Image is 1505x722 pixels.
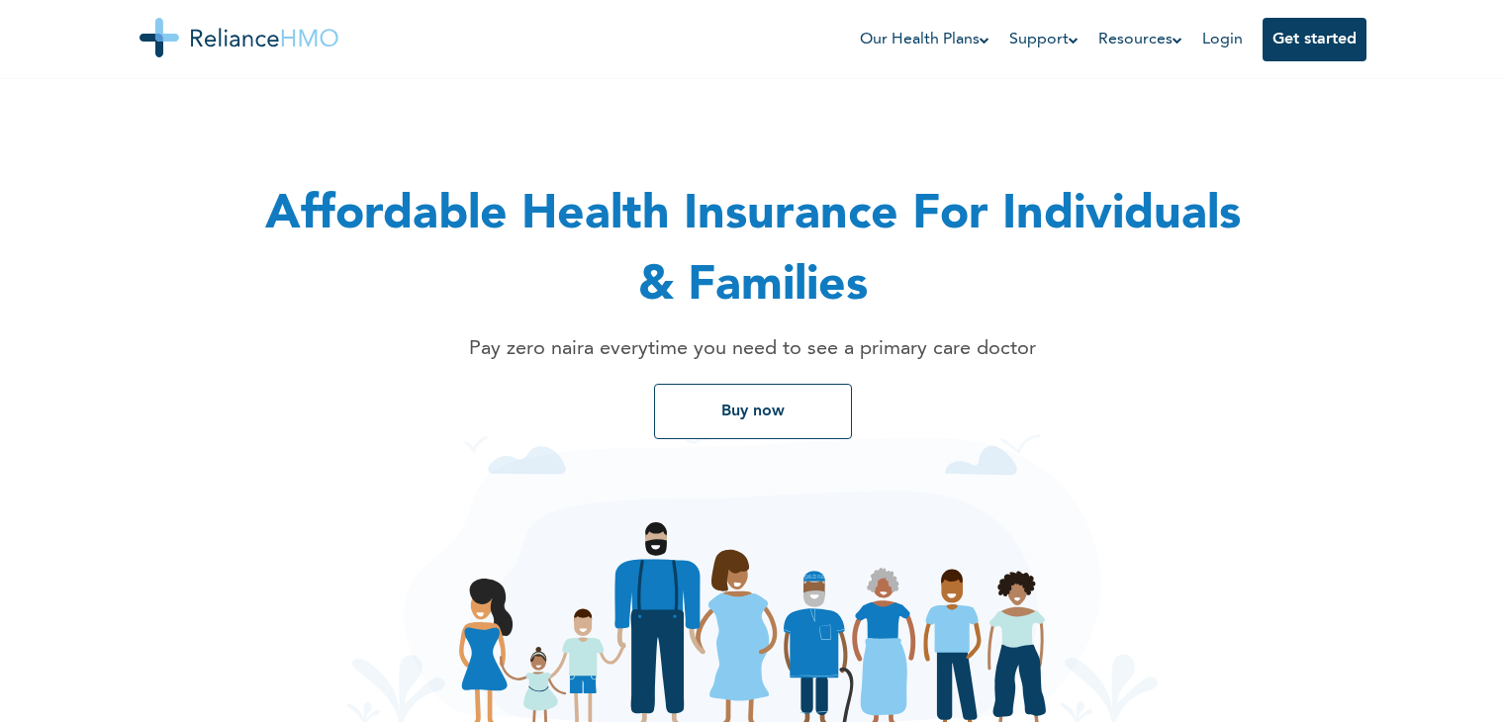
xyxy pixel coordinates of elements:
a: Support [1009,28,1079,51]
h1: Affordable Health Insurance For Individuals & Families [258,180,1248,322]
a: Resources [1098,28,1182,51]
button: Buy now [654,384,852,439]
button: Get started [1263,18,1366,61]
a: Our Health Plans [860,28,989,51]
a: Login [1202,32,1243,47]
p: Pay zero naira everytime you need to see a primary care doctor [308,334,1198,364]
img: Reliance HMO's Logo [140,18,338,57]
